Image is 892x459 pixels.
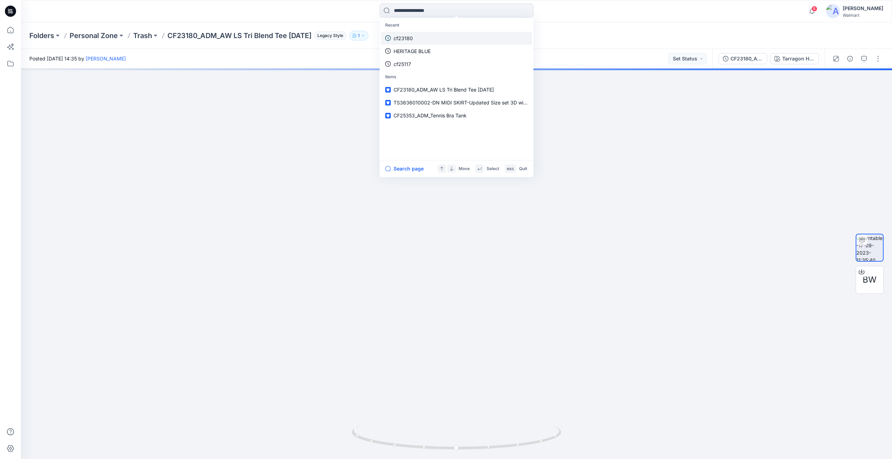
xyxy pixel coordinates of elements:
button: Details [844,53,856,64]
p: 1 [358,32,360,39]
img: turntable-17-09-2023-11:35:40 [856,234,883,261]
a: TS3636010002-DN MIDI SKIRT-Updated Size set 3D with CB Grading [381,96,532,109]
span: TS3636010002-DN MIDI SKIRT-Updated Size set 3D with CB Grading [394,100,555,105]
div: [PERSON_NAME] [843,4,883,13]
div: Tarragon Heather [782,55,814,63]
span: CF23180_ADM_AW LS Tri Blend Tee [DATE] [394,87,494,93]
p: CF23180_ADM_AW LS Tri Blend Tee [DATE] [167,31,311,41]
button: Tarragon Heather [770,53,819,64]
a: Personal Zone [70,31,118,41]
button: CF23180_ADM_AW LS Tri Blend Tee [DATE] [718,53,767,64]
div: CF23180_ADM_AW LS Tri Blend Tee [DATE] [731,55,763,63]
p: Move [459,165,470,173]
p: esc [507,165,514,173]
a: HERITAGE BLUE [381,45,532,58]
a: [PERSON_NAME] [86,56,126,61]
button: Legacy Style [311,31,346,41]
div: Walmart [843,13,883,18]
p: Items [381,71,532,83]
a: Folders [29,31,54,41]
p: cf23180 [394,35,413,42]
span: CF25353_ADM_Tennis Bra Tank [394,112,467,118]
p: Recent [381,19,532,32]
span: Legacy Style [314,31,346,40]
p: Select [487,165,499,173]
p: cf25117 [394,60,411,68]
a: CF25353_ADM_Tennis Bra Tank [381,109,532,122]
p: HERITAGE BLUE [394,48,431,55]
span: 8 [812,6,817,12]
button: Search page [385,165,424,173]
a: cf25117 [381,58,532,71]
span: Posted [DATE] 14:35 by [29,55,126,62]
a: cf23180 [381,32,532,45]
button: 1 [349,31,368,41]
a: CF23180_ADM_AW LS Tri Blend Tee [DATE] [381,83,532,96]
p: Quit [519,165,527,173]
a: Trash [133,31,152,41]
img: avatar [826,4,840,18]
span: BW [863,274,877,286]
